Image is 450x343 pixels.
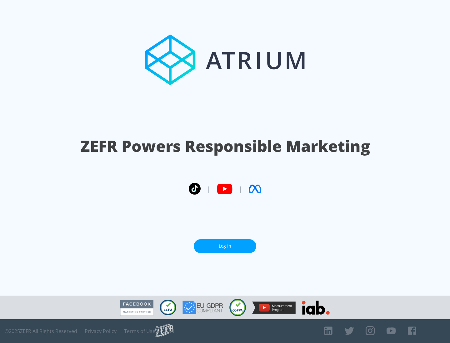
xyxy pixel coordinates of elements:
a: Privacy Policy [85,328,117,334]
img: IAB [302,301,330,315]
a: Log In [194,239,256,253]
img: COPPA Compliant [229,299,246,316]
img: CCPA Compliant [160,300,176,315]
img: YouTube Measurement Program [252,302,296,314]
span: | [239,184,242,194]
a: Terms of Use [124,328,155,334]
span: © 2025 ZEFR All Rights Reserved [5,328,77,334]
img: GDPR Compliant [182,301,223,314]
h1: ZEFR Powers Responsible Marketing [80,135,370,157]
img: Facebook Marketing Partner [120,300,153,316]
span: | [207,184,211,194]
